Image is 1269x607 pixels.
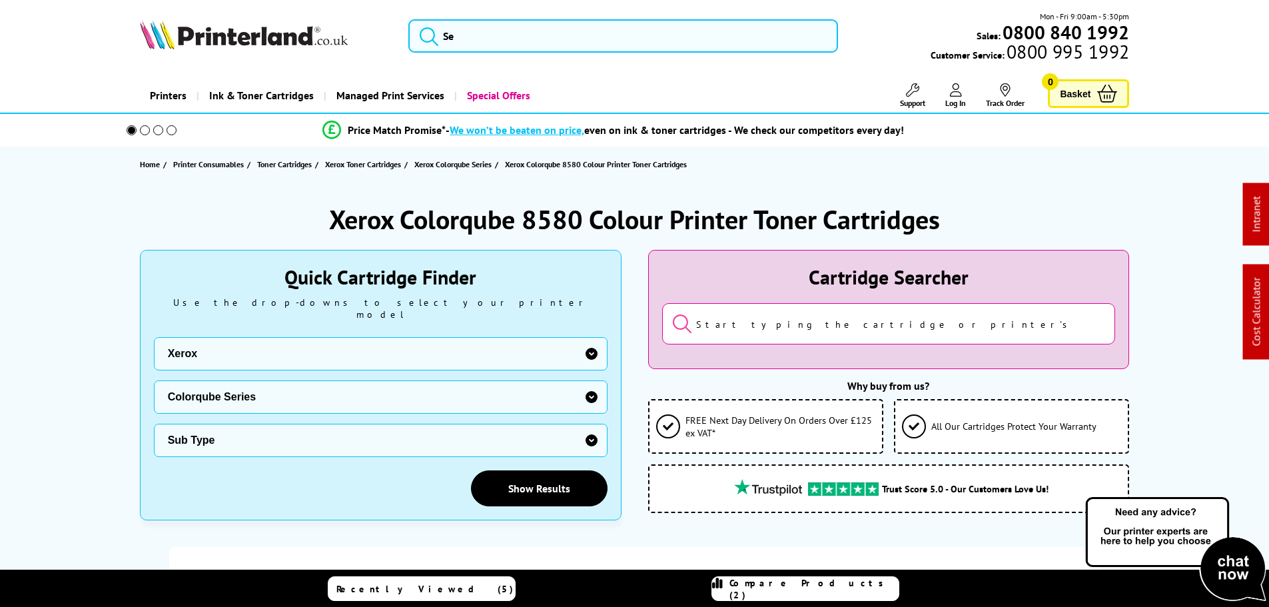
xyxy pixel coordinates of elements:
span: Ink & Toner Cartridges [209,79,314,113]
a: Intranet [1250,197,1263,233]
span: Log In [945,98,966,108]
span: 0800 995 1992 [1005,45,1129,58]
a: Printerland Logo [140,20,392,52]
span: Basket [1060,85,1090,103]
span: Trust Score 5.0 - Our Customers Love Us! [882,482,1049,495]
div: Why buy from us? [648,379,1130,392]
a: Log In [945,83,966,108]
a: Managed Print Services [324,79,454,113]
span: All Our Cartridges Protect Your Warranty [931,420,1096,432]
a: Special Offers [454,79,540,113]
div: Quick Cartridge Finder [154,264,608,290]
a: Cost Calculator [1250,278,1263,346]
a: Show Results [471,470,608,506]
span: Xerox Colorqube 8580 Colour Printer Toner Cartridges [505,159,687,169]
img: Open Live Chat window [1082,495,1269,604]
h1: Xerox Colorqube 8580 Colour Printer Toner Cartridges [329,202,940,237]
span: Xerox Toner Cartridges [325,157,401,171]
input: Se [408,19,838,53]
a: Home [140,157,163,171]
span: Price Match Promise* [348,123,446,137]
img: trustpilot rating [808,482,879,496]
a: Support [900,83,925,108]
div: Cartridge Searcher [662,264,1116,290]
a: Xerox Colorqube Series [414,157,495,171]
a: Compare Products (2) [711,576,899,601]
a: Recently Viewed (5) [328,576,516,601]
div: - even on ink & toner cartridges - We check our competitors every day! [446,123,904,137]
a: Ink & Toner Cartridges [197,79,324,113]
a: 0800 840 1992 [1001,26,1129,39]
span: Toner Cartridges [257,157,312,171]
span: We won’t be beaten on price, [450,123,584,137]
b: 0800 840 1992 [1003,20,1129,45]
span: Support [900,98,925,108]
span: Xerox Colorqube Series [414,157,492,171]
span: Printer Consumables [173,157,244,171]
img: trustpilot rating [728,479,808,496]
a: Toner Cartridges [257,157,315,171]
a: Xerox Toner Cartridges [325,157,404,171]
li: modal_Promise [109,119,1119,142]
span: Mon - Fri 9:00am - 5:30pm [1040,10,1129,23]
span: Compare Products (2) [729,577,899,601]
a: Track Order [986,83,1025,108]
a: Printers [140,79,197,113]
span: Recently Viewed (5) [336,583,514,595]
div: Use the drop-downs to select your printer model [154,297,608,320]
span: Customer Service: [931,45,1129,61]
span: FREE Next Day Delivery On Orders Over £125 ex VAT* [685,414,875,439]
input: Start typing the cartridge or printer's name... [662,303,1116,344]
p: Do you need replacement toner cartridges for your Xerox ColourQube 8580 (8580/AN)? The ColourQube... [186,567,1083,603]
img: Printerland Logo [140,20,348,49]
span: Sales: [977,29,1001,42]
a: Basket 0 [1048,79,1129,108]
span: 0 [1042,73,1058,90]
a: Printer Consumables [173,157,247,171]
